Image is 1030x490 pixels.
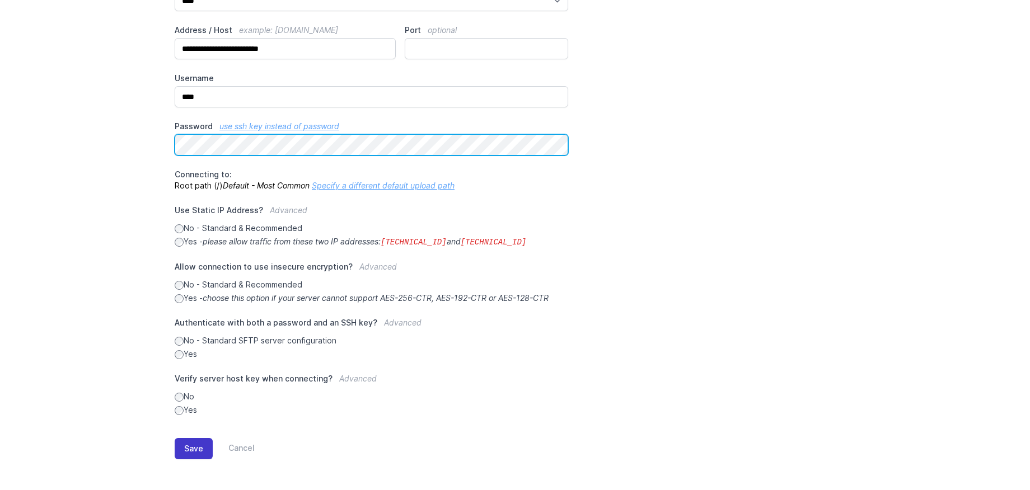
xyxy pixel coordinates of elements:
[203,293,549,303] i: choose this option if your server cannot support AES-256-CTR, AES-192-CTR or AES-128-CTR
[175,236,568,248] label: Yes -
[405,25,568,36] label: Port
[175,205,568,223] label: Use Static IP Address?
[175,261,568,279] label: Allow connection to use insecure encryption?
[175,391,568,402] label: No
[175,393,184,402] input: No
[175,25,396,36] label: Address / Host
[461,238,527,247] code: [TECHNICAL_ID]
[175,293,568,304] label: Yes -
[175,294,184,303] input: Yes -choose this option if your server cannot support AES-256-CTR, AES-192-CTR or AES-128-CTR
[175,73,568,84] label: Username
[175,404,568,416] label: Yes
[175,224,184,233] input: No - Standard & Recommended
[203,237,526,246] i: please allow traffic from these two IP addresses: and
[175,406,184,415] input: Yes
[175,317,568,335] label: Authenticate with both a password and an SSH key?
[175,335,568,346] label: No - Standard SFTP server configuration
[359,262,397,271] span: Advanced
[381,238,447,247] code: [TECHNICAL_ID]
[384,318,422,327] span: Advanced
[175,281,184,290] input: No - Standard & Recommended
[175,169,568,191] p: Root path (/)
[175,169,232,179] span: Connecting to:
[175,373,568,391] label: Verify server host key when connecting?
[270,205,307,215] span: Advanced
[175,348,568,360] label: Yes
[175,238,184,247] input: Yes -please allow traffic from these two IP addresses:[TECHNICAL_ID]and[TECHNICAL_ID]
[175,438,213,459] button: Save
[175,350,184,359] input: Yes
[974,434,1017,477] iframe: Drift Widget Chat Controller
[175,121,568,132] label: Password
[213,438,255,459] a: Cancel
[339,374,377,383] span: Advanced
[219,121,339,131] a: use ssh key instead of password
[175,337,184,346] input: No - Standard SFTP server configuration
[175,279,568,290] label: No - Standard & Recommended
[239,25,338,35] span: example: [DOMAIN_NAME]
[312,181,455,190] a: Specify a different default upload path
[428,25,457,35] span: optional
[175,223,568,234] label: No - Standard & Recommended
[223,181,310,190] i: Default - Most Common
